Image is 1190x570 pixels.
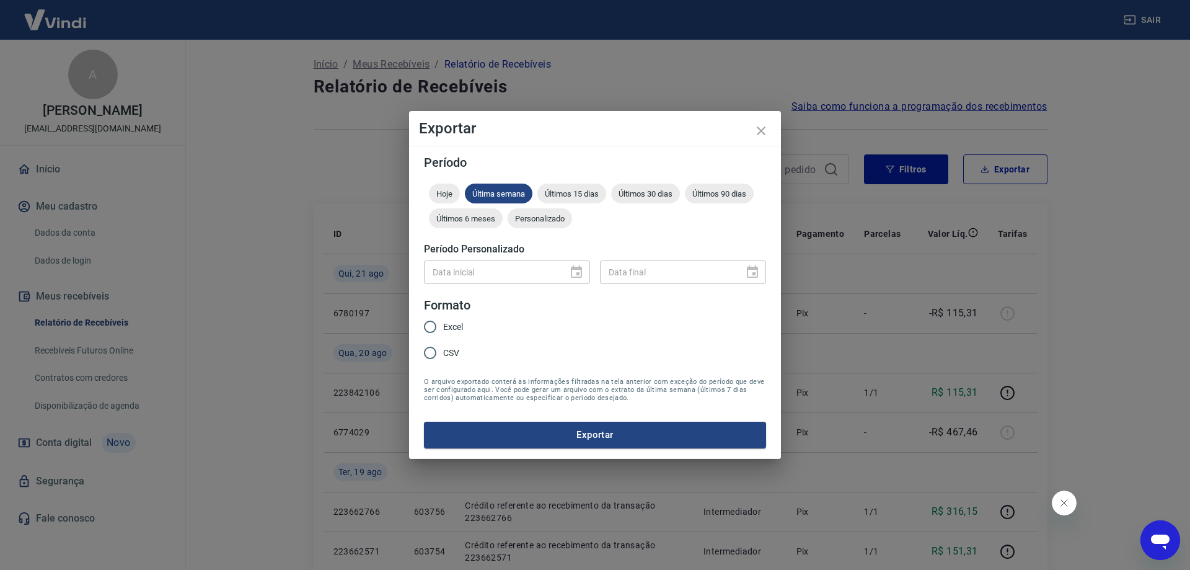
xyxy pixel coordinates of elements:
h5: Período Personalizado [424,243,766,256]
span: CSV [443,347,459,360]
span: O arquivo exportado conterá as informações filtradas na tela anterior com exceção do período que ... [424,378,766,402]
div: Últimos 30 dias [611,184,680,203]
span: Personalizado [508,214,572,223]
legend: Formato [424,296,470,314]
span: Olá! Precisa de ajuda? [7,9,104,19]
div: Últimos 6 meses [429,208,503,228]
div: Últimos 15 dias [537,184,606,203]
input: DD/MM/YYYY [600,261,735,283]
div: Hoje [429,184,460,203]
span: Últimos 30 dias [611,189,680,198]
button: close [746,116,776,146]
iframe: Botão para abrir a janela de mensagens [1140,520,1180,560]
h4: Exportar [419,121,771,136]
span: Última semana [465,189,532,198]
span: Últimos 6 meses [429,214,503,223]
span: Excel [443,321,463,334]
span: Hoje [429,189,460,198]
span: Últimos 15 dias [537,189,606,198]
div: Personalizado [508,208,572,228]
input: DD/MM/YYYY [424,261,559,283]
iframe: Fechar mensagem [1052,491,1077,515]
div: Últimos 90 dias [685,184,754,203]
h5: Período [424,156,766,169]
span: Últimos 90 dias [685,189,754,198]
div: Última semana [465,184,532,203]
button: Exportar [424,422,766,448]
